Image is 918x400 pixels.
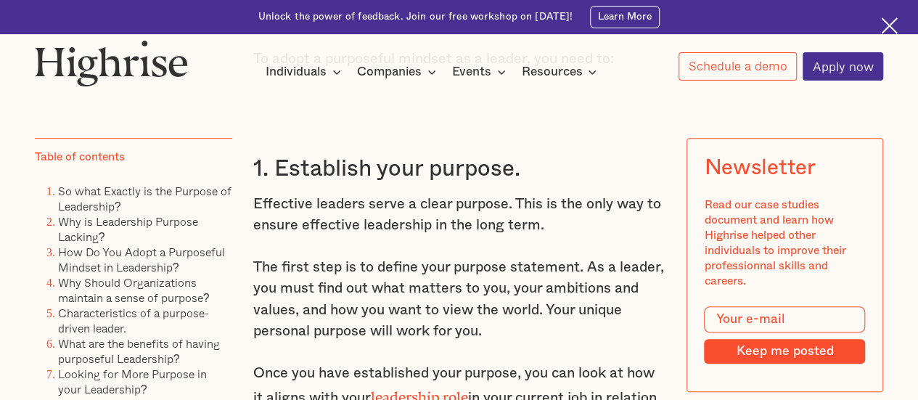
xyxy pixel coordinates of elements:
p: The first step is to define your purpose statement. As a leader, you must find out what matters t... [253,257,665,343]
h3: 1. Establish your purpose. [253,155,665,183]
img: Highrise logo [35,40,188,86]
a: Why is Leadership Purpose Lacking? [58,213,198,245]
input: Your e-mail [704,306,865,332]
div: Read our case studies document and learn how Highrise helped other individuals to improve their p... [704,197,865,289]
div: Events [452,63,491,81]
a: Apply now [803,52,883,81]
div: Individuals [266,63,327,81]
img: Cross icon [881,17,898,34]
a: Schedule a demo [679,52,797,81]
a: So what Exactly is the Purpose of Leadership? [58,182,231,215]
div: Resources [521,63,582,81]
a: leadership role [371,389,468,398]
div: Unlock the power of feedback. Join our free workshop on [DATE]! [258,10,573,24]
a: What are the benefits of having purposeful Leadership? [58,335,220,367]
a: Looking for More Purpose in your Leadership? [58,365,207,398]
input: Keep me posted [704,339,865,363]
a: Why Should Organizations maintain a sense of purpose? [58,274,210,306]
div: Companies [357,63,422,81]
a: How Do You Adopt a Purposeful Mindset in Leadership? [58,243,225,276]
a: Learn More [590,6,660,28]
p: Effective leaders serve a clear purpose. This is the only way to ensure effective leadership in t... [253,194,665,237]
a: Characteristics of a purpose-driven leader. [58,304,209,337]
div: Table of contents [35,150,125,165]
div: Newsletter [704,155,815,180]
